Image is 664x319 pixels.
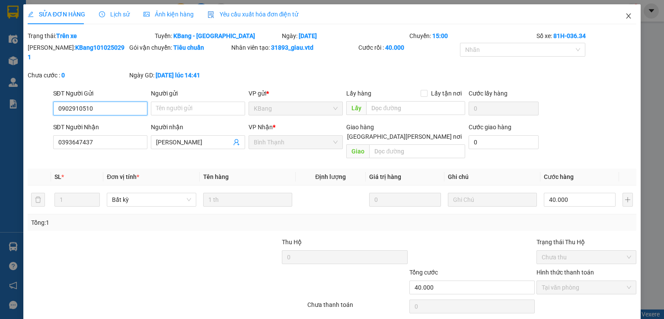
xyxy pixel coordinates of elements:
span: close [625,13,632,19]
span: Tại văn phòng [542,281,631,294]
label: Cước giao hàng [469,124,511,131]
b: [DATE] [299,32,317,39]
input: Dọc đường [366,101,465,115]
span: Định lượng [315,173,346,180]
b: 15:00 [432,32,448,39]
div: Trạng thái: [27,31,154,41]
div: Trạng thái Thu Hộ [536,237,636,247]
button: plus [622,193,633,207]
b: 31893_giau.vtd [271,44,313,51]
span: Lấy hàng [346,90,371,97]
div: Ngày GD: [129,70,229,80]
span: Bình Thạnh [254,136,338,149]
input: VD: Bàn, Ghế [203,193,292,207]
b: 40.000 [385,44,404,51]
div: Tuyến: [154,31,281,41]
span: KBang [254,102,338,115]
input: Ghi Chú [448,193,537,207]
span: Giá trị hàng [369,173,401,180]
div: VP gửi [249,89,343,98]
div: Gói vận chuyển: [129,43,229,52]
span: picture [144,11,150,17]
b: KBang - [GEOGRAPHIC_DATA] [173,32,255,39]
input: 0 [369,193,441,207]
div: Cước rồi : [358,43,458,52]
span: SL [54,173,61,180]
div: Người gửi [151,89,245,98]
span: Bất kỳ [112,193,191,206]
span: Đơn vị tính [107,173,139,180]
b: Tiêu chuẩn [173,44,204,51]
span: Chưa thu [542,251,631,264]
b: KBang1010250291 [28,44,124,61]
input: Cước lấy hàng [469,102,539,115]
div: [PERSON_NAME]: [28,43,128,62]
button: delete [31,193,45,207]
span: Lấy tận nơi [428,89,465,98]
input: Cước giao hàng [469,135,539,149]
div: SĐT Người Gửi [53,89,147,98]
div: Chưa cước : [28,70,128,80]
button: Close [616,4,641,29]
b: Trên xe [56,32,77,39]
b: 0 [61,72,65,79]
div: Người nhận [151,122,245,132]
label: Hình thức thanh toán [536,269,594,276]
span: SỬA ĐƠN HÀNG [28,11,85,18]
input: Dọc đường [369,144,465,158]
span: Ảnh kiện hàng [144,11,194,18]
div: Nhân viên tạo: [231,43,357,52]
span: Tổng cước [409,269,438,276]
span: edit [28,11,34,17]
div: Chuyến: [409,31,536,41]
div: Chưa thanh toán [306,300,408,315]
span: Lấy [346,101,366,115]
span: [GEOGRAPHIC_DATA][PERSON_NAME] nơi [344,132,465,141]
span: user-add [233,139,240,146]
span: Yêu cầu xuất hóa đơn điện tử [207,11,299,18]
div: SĐT Người Nhận [53,122,147,132]
div: Số xe: [536,31,637,41]
div: Ngày: [281,31,408,41]
th: Ghi chú [444,169,540,185]
span: Giao hàng [346,124,374,131]
img: icon [207,11,214,18]
span: Thu Hộ [282,239,302,246]
span: Tên hàng [203,173,229,180]
label: Cước lấy hàng [469,90,508,97]
span: Giao [346,144,369,158]
span: clock-circle [99,11,105,17]
b: 81H-036.34 [553,32,586,39]
span: Cước hàng [544,173,574,180]
span: VP Nhận [249,124,273,131]
span: Lịch sử [99,11,130,18]
div: Tổng: 1 [31,218,257,227]
b: [DATE] lúc 14:41 [156,72,200,79]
